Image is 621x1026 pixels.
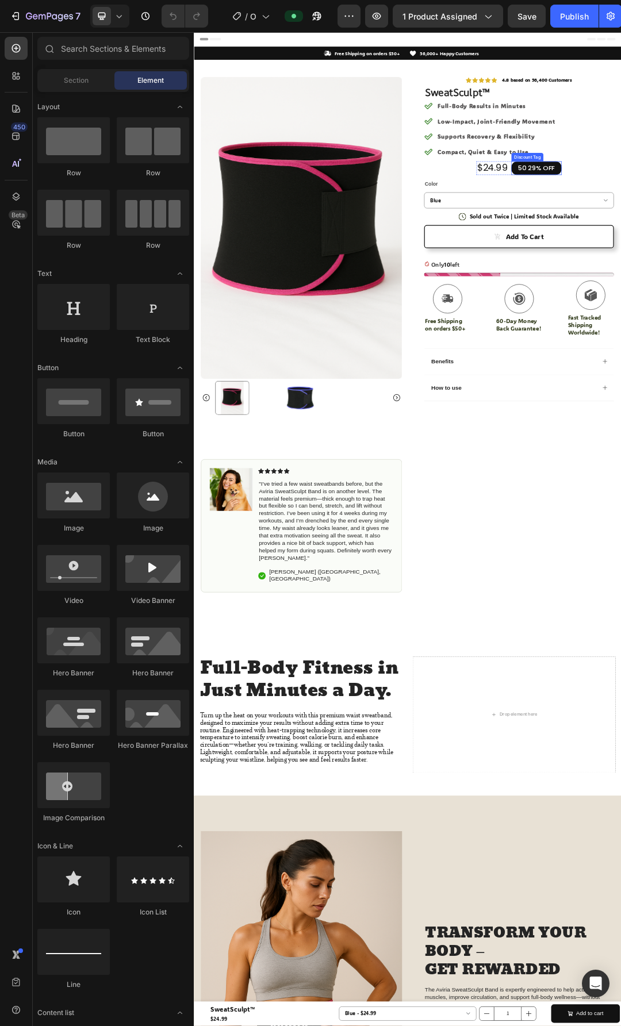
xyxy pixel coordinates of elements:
span: Button [37,363,59,373]
span: Toggle open [171,1004,189,1022]
div: Icon [37,907,110,917]
legend: Color [372,237,396,254]
div: Video [37,595,110,606]
div: Video Banner [117,595,189,606]
div: 450 [11,122,28,132]
strong: 4.8 based on 56,400 Customers [498,72,611,82]
p: How to use [384,568,432,581]
div: Heading [37,335,110,345]
button: Carousel Back Arrow [13,583,27,597]
button: 7 [5,5,86,28]
p: Low-Impact, Joint-Friendly Movement [394,137,584,151]
div: OFF [562,211,585,228]
div: Open Intercom Messenger [582,970,609,997]
p: 60-Day Money Back Guarantee! [489,461,562,485]
img: SweatSculpt™ [144,563,200,618]
button: 1 product assigned [393,5,503,28]
span: 1 product assigned [402,10,477,22]
span: Toggle open [171,98,189,116]
span: Optimized Landing Page Template [250,10,257,22]
p: Benefits [384,526,420,538]
div: Publish [560,10,589,22]
img: SweatSculpt™ [309,563,365,618]
div: Row [37,240,110,251]
p: Full-Body Results in Minutes [394,112,584,126]
span: Section [64,75,89,86]
strong: Compact, Quiet & Easy to Use [394,187,541,199]
div: Button [117,429,189,439]
span: Text [37,268,52,279]
div: Hero Banner [37,668,110,678]
span: Media [37,457,57,467]
div: Beta [9,210,28,220]
div: Hero Banner Parallax [117,740,189,751]
span: Save [517,11,536,21]
div: Image Comparison [37,813,110,823]
p: 7 [75,9,80,23]
div: Row [117,240,189,251]
strong: #1 Home fitness Product of 2024 [13,664,162,675]
div: Add to cart [504,323,566,337]
input: Search Sections & Elements [37,37,189,60]
span: Content list [37,1008,74,1018]
div: Row [117,168,189,178]
span: Toggle open [171,359,189,377]
p: [PERSON_NAME] ([GEOGRAPHIC_DATA], [GEOGRAPHIC_DATA]) [122,866,321,890]
img: SweatSculpt™ [254,563,309,618]
button: Carousel Next Arrow [321,583,335,597]
div: Button [37,429,110,439]
div: Image [117,523,189,533]
p: Only left [384,367,430,384]
div: Image [37,523,110,533]
div: $24.99 [457,209,508,230]
p: Free Shipping on orders $50+ [373,461,446,485]
div: Hero Banner [37,740,110,751]
iframe: Design area [194,32,621,1026]
div: Row [37,168,110,178]
div: Icon List [117,907,189,917]
div: Hero Banner [117,668,189,678]
span: Icon & Line [37,841,73,851]
button: Save [508,5,546,28]
div: 50 [522,211,539,228]
strong: Supports Recovery & Flexibility [394,162,551,174]
div: Text Block [117,335,189,345]
span: / [245,10,248,22]
p: 56,000+ Happy Customers [366,29,461,39]
img: SweatSculpt™ [200,563,255,618]
span: 10 [404,369,414,381]
div: Discount Tag [515,197,562,207]
span: Toggle open [171,264,189,283]
div: Undo/Redo [162,5,208,28]
button: Publish [550,5,599,28]
span: Toggle open [171,837,189,855]
div: 29% [539,211,562,226]
span: Layout [37,102,60,112]
p: "I’ve tried a few waist sweatbands before, but the Aviria SweatSculpt Band is on another level. T... [105,724,321,855]
span: Element [137,75,164,86]
span: Toggle open [171,453,189,471]
div: Line [37,979,110,990]
img: gempages_575471592260240323-f4f6a34e-ab45-428f-bd9b-67a74a01faca.png [26,704,95,773]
